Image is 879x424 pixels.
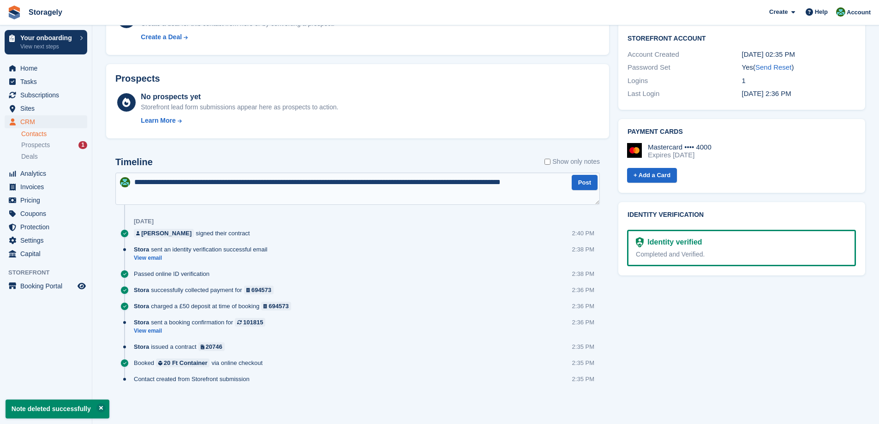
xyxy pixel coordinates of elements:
a: menu [5,102,87,115]
span: Stora [134,286,149,294]
div: Mastercard •••• 4000 [648,143,712,151]
a: 694573 [244,286,274,294]
div: Logins [628,76,741,86]
a: menu [5,89,87,102]
a: Storagely [25,5,66,20]
a: Deals [21,152,87,161]
a: + Add a Card [627,168,677,183]
span: Create [769,7,788,17]
div: 1 [78,141,87,149]
span: Booking Portal [20,280,76,293]
h2: Timeline [115,157,153,167]
div: 101815 [243,318,263,327]
div: 2:35 PM [572,358,594,367]
a: Contacts [21,130,87,138]
span: Settings [20,234,76,247]
label: Show only notes [544,157,600,167]
a: Prospects 1 [21,140,87,150]
a: Send Reset [755,63,791,71]
img: stora-icon-8386f47178a22dfd0bd8f6a31ec36ba5ce8667c1dd55bd0f319d3a0aa187defe.svg [7,6,21,19]
div: [DATE] [134,218,154,225]
span: Help [815,7,828,17]
div: Booked via online checkout [134,358,267,367]
span: Analytics [20,167,76,180]
div: Yes [742,62,856,73]
div: sent a booking confirmation for [134,318,270,327]
div: 2:35 PM [572,375,594,383]
div: Password Set [628,62,741,73]
div: 2:36 PM [572,302,594,311]
img: Notifications [120,177,130,187]
div: sent an identity verification successful email [134,245,272,254]
div: 694573 [251,286,271,294]
span: Stora [134,302,149,311]
a: 20 Ft Container [156,358,209,367]
div: successfully collected payment for [134,286,278,294]
span: Sites [20,102,76,115]
div: 20 Ft Container [164,358,208,367]
a: View email [134,254,272,262]
p: Your onboarding [20,35,75,41]
div: 2:40 PM [572,229,594,238]
div: signed their contract [134,229,254,238]
div: charged a £50 deposit at time of booking [134,302,296,311]
div: [DATE] 02:35 PM [742,49,856,60]
a: Preview store [76,281,87,292]
div: No prospects yet [141,91,338,102]
a: Learn More [141,116,338,125]
a: menu [5,207,87,220]
span: ( ) [753,63,794,71]
h2: Payment cards [628,128,856,136]
a: Your onboarding View next steps [5,30,87,54]
a: menu [5,62,87,75]
h2: Prospects [115,73,160,84]
a: menu [5,280,87,293]
span: Capital [20,247,76,260]
div: issued a contract [134,342,229,351]
a: menu [5,180,87,193]
div: Learn More [141,116,175,125]
span: CRM [20,115,76,128]
a: menu [5,221,87,233]
a: menu [5,75,87,88]
div: Passed online ID verification [134,269,214,278]
a: 20746 [198,342,225,351]
span: Invoices [20,180,76,193]
a: View email [134,327,270,335]
div: 2:38 PM [572,245,594,254]
div: 2:35 PM [572,342,594,351]
span: Stora [134,245,149,254]
span: Tasks [20,75,76,88]
div: 1 [742,76,856,86]
div: Contact created from Storefront submission [134,375,254,383]
span: Pricing [20,194,76,207]
a: menu [5,234,87,247]
img: Mastercard Logo [627,143,642,158]
h2: Storefront Account [628,33,856,42]
a: menu [5,247,87,260]
div: 2:36 PM [572,286,594,294]
a: 101815 [235,318,265,327]
button: Post [572,175,598,190]
div: 20746 [206,342,222,351]
div: Last Login [628,89,741,99]
div: Expires [DATE] [648,151,712,159]
span: Protection [20,221,76,233]
img: Notifications [836,7,845,17]
p: View next steps [20,42,75,51]
a: menu [5,194,87,207]
a: 694573 [261,302,291,311]
span: Account [847,8,871,17]
div: Storefront lead form submissions appear here as prospects to action. [141,102,338,112]
div: 2:36 PM [572,318,594,327]
a: [PERSON_NAME] [134,229,194,238]
span: Stora [134,342,149,351]
span: Storefront [8,268,92,277]
div: 2:38 PM [572,269,594,278]
img: Identity Verification Ready [636,237,644,247]
div: [PERSON_NAME] [141,229,191,238]
a: menu [5,167,87,180]
span: Prospects [21,141,50,149]
div: Identity verified [644,237,702,248]
h2: Identity verification [628,211,856,219]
